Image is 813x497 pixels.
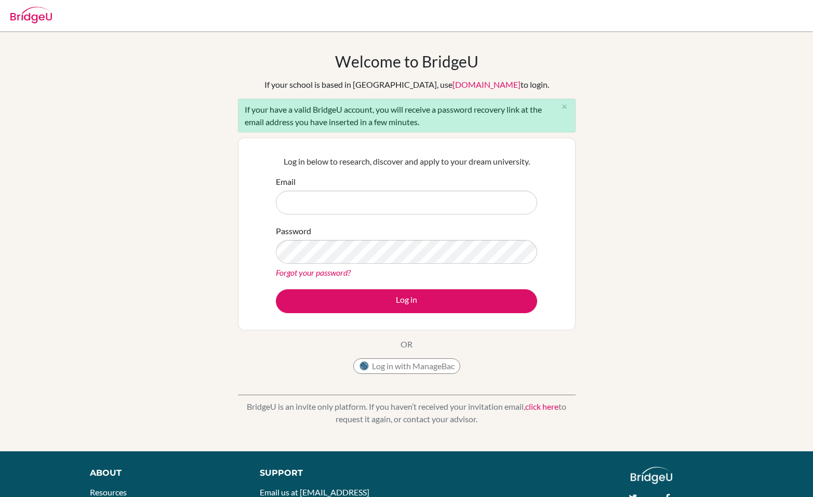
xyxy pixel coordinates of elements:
button: Close [554,99,575,115]
img: Bridge-U [10,7,52,23]
p: Log in below to research, discover and apply to your dream university. [276,155,537,168]
div: About [90,467,236,479]
div: If your school is based in [GEOGRAPHIC_DATA], use to login. [264,78,549,91]
i: close [561,103,568,111]
div: If your have a valid BridgeU account, you will receive a password recovery link at the email addr... [238,99,576,132]
p: BridgeU is an invite only platform. If you haven’t received your invitation email, to request it ... [238,400,576,425]
div: Support [260,467,395,479]
button: Log in [276,289,537,313]
p: OR [401,338,412,351]
a: Resources [90,487,127,497]
label: Email [276,176,296,188]
a: Forgot your password? [276,267,351,277]
a: click here [525,401,558,411]
label: Password [276,225,311,237]
img: logo_white@2x-f4f0deed5e89b7ecb1c2cc34c3e3d731f90f0f143d5ea2071677605dd97b5244.png [631,467,673,484]
a: [DOMAIN_NAME] [452,79,521,89]
h1: Welcome to BridgeU [335,52,478,71]
button: Log in with ManageBac [353,358,460,374]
